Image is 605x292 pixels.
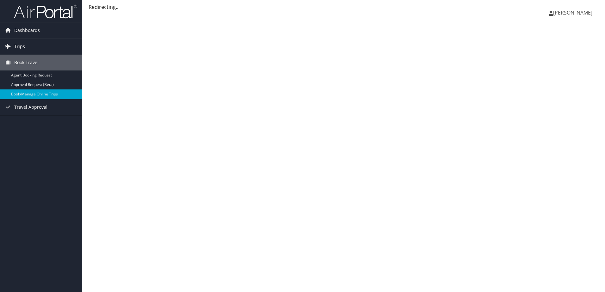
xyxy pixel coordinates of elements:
[14,39,25,54] span: Trips
[14,22,40,38] span: Dashboards
[14,99,47,115] span: Travel Approval
[89,3,599,11] div: Redirecting...
[549,3,599,22] a: [PERSON_NAME]
[14,4,77,19] img: airportal-logo.png
[553,9,592,16] span: [PERSON_NAME]
[14,55,39,70] span: Book Travel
